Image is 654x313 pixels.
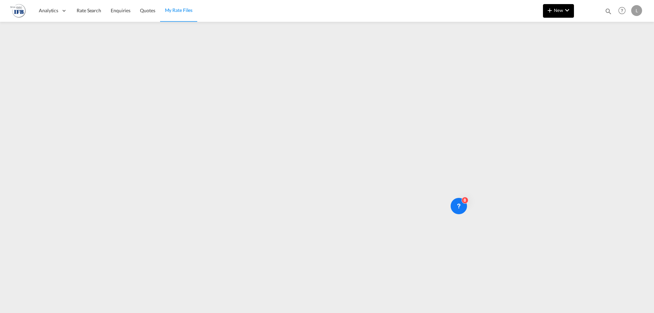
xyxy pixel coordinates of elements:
[605,7,612,15] md-icon: icon-magnify
[77,7,101,13] span: Rate Search
[546,7,571,13] span: New
[605,7,612,18] div: icon-magnify
[111,7,130,13] span: Enquiries
[39,7,58,14] span: Analytics
[140,7,155,13] span: Quotes
[543,4,574,18] button: icon-plus 400-fgNewicon-chevron-down
[546,6,554,14] md-icon: icon-plus 400-fg
[616,5,631,17] div: Help
[165,7,193,13] span: My Rate Files
[10,3,26,18] img: de31bbe0256b11eebba44b54815f083d.png
[631,5,642,16] div: L
[563,6,571,14] md-icon: icon-chevron-down
[616,5,628,16] span: Help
